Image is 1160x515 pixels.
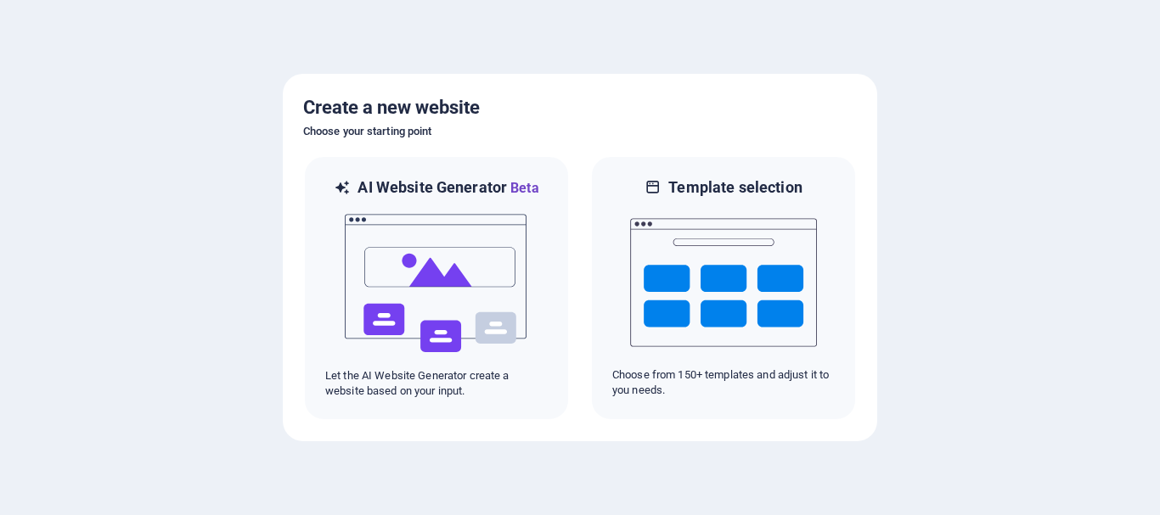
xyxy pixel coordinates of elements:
[303,155,570,421] div: AI Website GeneratorBetaaiLet the AI Website Generator create a website based on your input.
[303,121,857,142] h6: Choose your starting point
[303,94,857,121] h5: Create a new website
[668,177,802,198] h6: Template selection
[590,155,857,421] div: Template selectionChoose from 150+ templates and adjust it to you needs.
[358,177,538,199] h6: AI Website Generator
[325,368,548,399] p: Let the AI Website Generator create a website based on your input.
[612,367,835,398] p: Choose from 150+ templates and adjust it to you needs.
[343,199,530,368] img: ai
[507,180,539,196] span: Beta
